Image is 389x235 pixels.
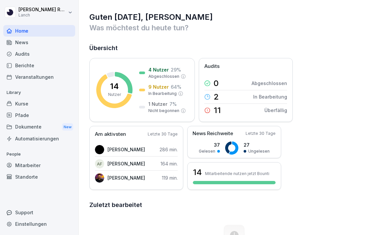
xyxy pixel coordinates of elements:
p: Audits [204,63,220,70]
p: Library [3,87,75,98]
a: DokumenteNew [3,121,75,133]
a: News [3,37,75,48]
img: kwjack37i7lkdya029ocrhcd.png [95,173,104,183]
p: In Bearbeitung [148,91,177,97]
a: Mitarbeiter [3,160,75,171]
p: Abgeschlossen [252,80,287,87]
a: Kurse [3,98,75,109]
p: Am aktivsten [95,131,126,138]
p: Abgeschlossen [148,73,179,79]
p: 7 % [169,101,177,107]
img: h2meczspwsedmluuglg6fadu.png [95,145,104,154]
p: Mitarbeitende nutzen jetzt Bounti [205,171,269,176]
p: [PERSON_NAME] [107,146,145,153]
a: Pfade [3,109,75,121]
p: [PERSON_NAME] Renner [18,7,67,13]
p: 27 [244,141,270,148]
a: Einstellungen [3,218,75,230]
p: 37 [199,141,220,148]
p: 0 [214,79,219,87]
p: Letzte 30 Tage [246,131,276,136]
p: 4 Nutzer [148,66,169,73]
p: Lanch [18,13,67,17]
p: 164 min. [161,160,178,167]
h2: Zuletzt bearbeitet [89,200,379,210]
p: 119 min. [162,174,178,181]
p: People [3,149,75,160]
a: Berichte [3,60,75,71]
a: Veranstaltungen [3,71,75,83]
p: 14 [110,82,119,90]
p: Was möchtest du heute tun? [89,22,379,33]
div: Support [3,207,75,218]
h2: Übersicht [89,44,379,53]
p: 1 Nutzer [148,101,167,107]
a: Audits [3,48,75,60]
p: [PERSON_NAME] [107,160,145,167]
p: 29 % [171,66,181,73]
p: 11 [214,106,221,114]
p: Ungelesen [248,148,270,154]
p: 2 [214,93,219,101]
a: Automatisierungen [3,133,75,144]
div: Dokumente [3,121,75,133]
p: Nicht begonnen [148,108,179,114]
p: Nutzer [108,92,121,98]
div: New [62,123,73,131]
a: Standorte [3,171,75,183]
p: Gelesen [199,148,215,154]
a: Home [3,25,75,37]
h1: Guten [DATE], [PERSON_NAME] [89,12,379,22]
div: AF [95,159,104,168]
p: Letzte 30 Tage [148,131,178,137]
p: [PERSON_NAME] [107,174,145,181]
p: 9 Nutzer [148,83,169,90]
p: 64 % [171,83,181,90]
p: In Bearbeitung [253,93,287,100]
h3: 14 [193,167,202,178]
p: Überfällig [264,107,287,114]
p: News Reichweite [193,130,233,137]
p: 286 min. [160,146,178,153]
